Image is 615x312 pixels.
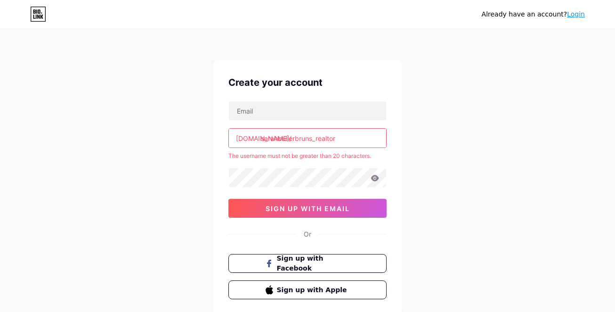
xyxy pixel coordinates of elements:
input: Email [229,101,386,120]
button: Sign up with Apple [228,280,387,299]
div: Or [304,229,311,239]
button: Sign up with Facebook [228,254,387,273]
span: sign up with email [266,205,350,213]
div: [DOMAIN_NAME]/ [236,133,291,143]
button: sign up with email [228,199,387,218]
input: username [229,129,386,148]
div: The username must not be greater than 20 characters. [228,152,387,160]
a: Login [567,10,585,18]
span: Sign up with Apple [277,285,350,295]
span: Sign up with Facebook [277,254,350,273]
div: Create your account [228,75,387,90]
div: Already have an account? [482,9,585,19]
